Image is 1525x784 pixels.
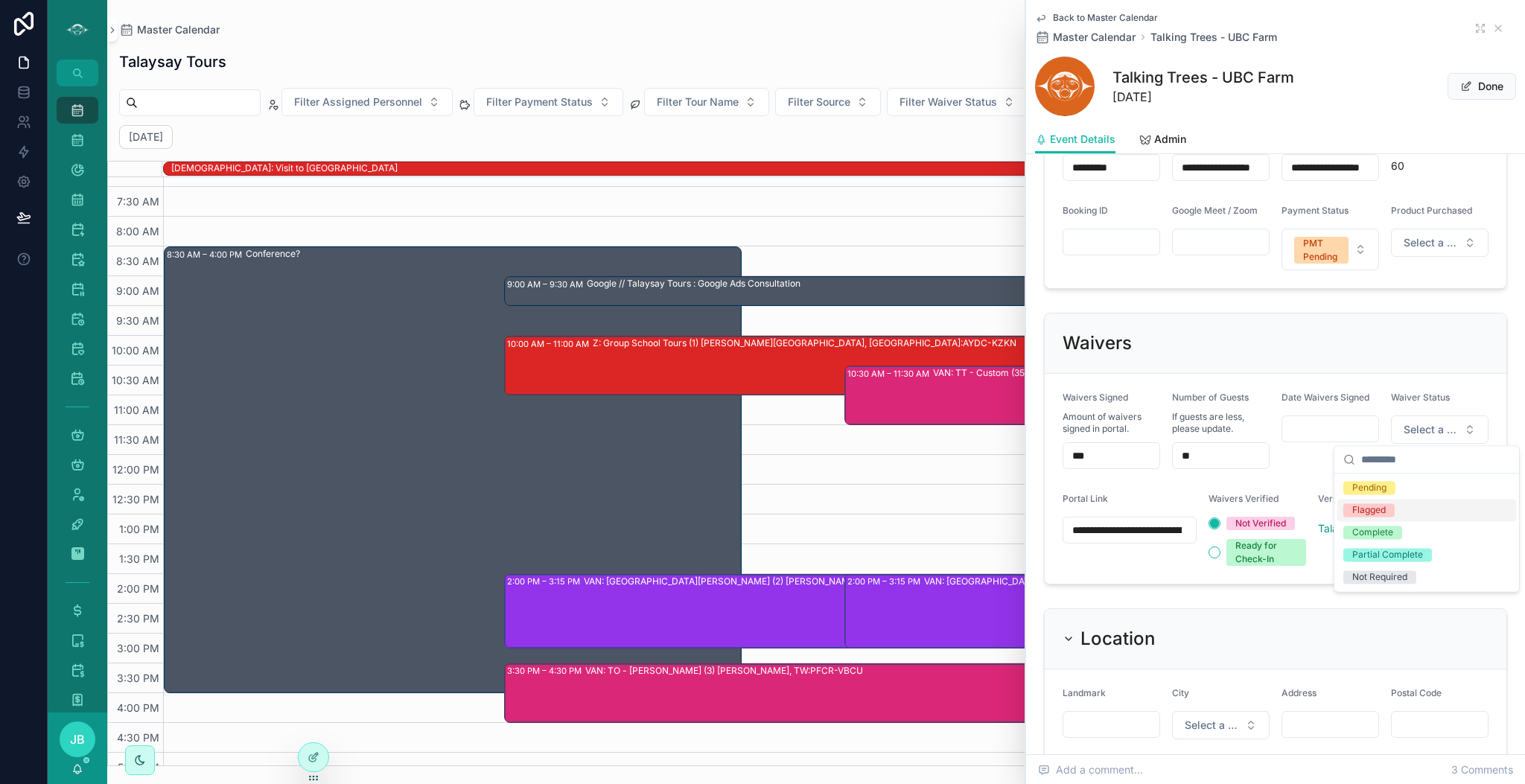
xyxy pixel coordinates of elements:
span: Back to Master Calendar [1053,12,1158,24]
a: Talking Trees - UBC Farm [1150,30,1277,45]
span: 7:00 AM [113,165,163,178]
span: Verified By [1318,493,1365,504]
span: 1:30 PM [115,552,163,565]
span: 11:00 AM [110,404,163,416]
span: Address [1282,687,1317,698]
span: 11:30 AM [110,433,163,446]
span: 4:30 PM [113,731,163,744]
button: Done [1448,73,1516,100]
span: Amount of waivers signed in portal. [1063,411,1160,435]
div: Google // Talaysay Tours : Google Ads Consultation [587,278,800,290]
span: Date Waivers Signed [1282,392,1369,403]
div: Flagged [1352,503,1386,517]
div: 2:00 PM – 3:15 PM [847,574,924,589]
div: Ready for Check-In [1235,539,1297,566]
span: Master Calendar [137,22,220,37]
span: Filter Source [788,95,850,109]
div: 2:00 PM – 3:15 PM [507,574,584,589]
span: 9:00 AM [112,284,163,297]
div: Not Verified [1235,517,1286,530]
span: 5:00 PM [114,761,163,774]
span: Waivers Signed [1063,392,1128,403]
span: 2:00 PM [113,582,163,595]
span: Admin [1154,132,1186,147]
span: 10:00 AM [108,344,163,357]
h2: [DATE] [129,130,163,144]
div: Z: Group School Tours (1) [PERSON_NAME][GEOGRAPHIC_DATA], [GEOGRAPHIC_DATA]:AYDC-KZKN [593,337,1016,349]
span: Booking ID [1063,205,1108,216]
div: 2:00 PM – 3:15 PMVAN: [GEOGRAPHIC_DATA][PERSON_NAME] (2) [PERSON_NAME], TW:PRDU-IMDV [505,575,1081,648]
div: VAN: TO - [PERSON_NAME] (3) [PERSON_NAME], TW:PFCR-VBCU [585,665,863,677]
div: 3:30 PM – 4:30 PM [507,663,585,678]
div: VAN: [GEOGRAPHIC_DATA][PERSON_NAME] (11) [PERSON_NAME], TW:BGPZ-JBWK [924,576,1276,587]
h1: Talking Trees - UBC Farm [1112,67,1294,88]
span: 12:30 PM [109,493,163,506]
span: Waivers Verified [1209,493,1279,504]
button: Select Button [1391,229,1489,257]
div: 9:00 AM – 9:30 AM [507,277,587,292]
h1: Talaysay Tours [119,51,226,72]
h2: Waivers [1063,331,1132,355]
span: [DATE] [1112,88,1294,106]
div: SHAE: Visit to Japan [171,162,398,175]
div: 9:00 AM – 9:30 AMGoogle // Talaysay Tours : Google Ads Consultation [505,277,1524,305]
span: Master Calendar [1053,30,1136,45]
span: 10:30 AM [108,374,163,386]
div: VAN: [GEOGRAPHIC_DATA][PERSON_NAME] (2) [PERSON_NAME], TW:PRDU-IMDV [584,576,932,587]
button: Select Button [281,88,453,116]
span: 9:30 AM [112,314,163,327]
span: 1:00 PM [115,523,163,535]
span: Talaysay Ops Tours [1318,521,1414,536]
span: JB [70,730,85,748]
a: Master Calendar [1035,30,1136,45]
div: PMT Pending [1303,237,1340,264]
span: Google Meet / Zoom [1172,205,1258,216]
button: Select Button [887,88,1028,116]
span: Waiver Status [1391,392,1450,403]
span: Select a Product Purchased [1404,235,1458,250]
div: scrollable content [48,86,107,713]
div: Not Required [1352,570,1407,584]
button: Select Button [1391,415,1489,444]
span: 12:00 PM [109,463,163,476]
span: Postal Code [1391,687,1442,698]
span: Filter Tour Name [657,95,739,109]
a: Back to Master Calendar [1035,12,1158,24]
a: Master Calendar [119,22,220,37]
span: 3 Comments [1451,762,1513,777]
span: 8:30 AM [112,255,163,267]
div: Conference? [246,248,300,260]
button: Select Button [775,88,881,116]
button: Select Button [474,88,623,116]
div: VAN: TT - Custom (35) [PERSON_NAME], TW:JBUP-JRKZ [933,367,1173,379]
button: Select Button [1282,229,1379,270]
a: Event Details [1035,126,1115,154]
span: 60 [1391,159,1489,173]
div: 8:30 AM – 4:00 PMConference? [165,247,741,692]
span: City [1172,687,1189,698]
div: 2:00 PM – 3:15 PMVAN: [GEOGRAPHIC_DATA][PERSON_NAME] (11) [PERSON_NAME], TW:BGPZ-JBWK [845,575,1421,648]
span: 2:30 PM [113,612,163,625]
span: Select a Waiver Status [1404,422,1458,437]
span: Payment Status [1282,205,1349,216]
div: 10:00 AM – 11:00 AM [507,337,593,351]
span: Number of Guests [1172,392,1249,403]
span: Filter Waiver Status [900,95,997,109]
span: 7:30 AM [113,195,163,208]
span: Landmark [1063,687,1106,698]
div: 8:30 AM – 4:00 PM [167,247,246,262]
div: Suggestions [1334,474,1519,591]
span: Filter Assigned Personnel [294,95,422,109]
div: 10:30 AM – 11:30 AM [847,366,933,381]
img: App logo [66,18,89,42]
div: Pending [1352,481,1386,494]
div: [DEMOGRAPHIC_DATA]: Visit to [GEOGRAPHIC_DATA] [171,162,398,174]
button: Select Button [644,88,769,116]
span: 3:00 PM [113,642,163,654]
div: 10:00 AM – 11:00 AMZ: Group School Tours (1) [PERSON_NAME][GEOGRAPHIC_DATA], [GEOGRAPHIC_DATA]:AY... [505,337,1081,395]
div: 10:30 AM – 11:30 AMVAN: TT - Custom (35) [PERSON_NAME], TW:JBUP-JRKZ [845,366,1421,424]
span: Select a City [1185,718,1239,733]
span: 4:00 PM [113,701,163,714]
div: Partial Complete [1352,548,1423,561]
